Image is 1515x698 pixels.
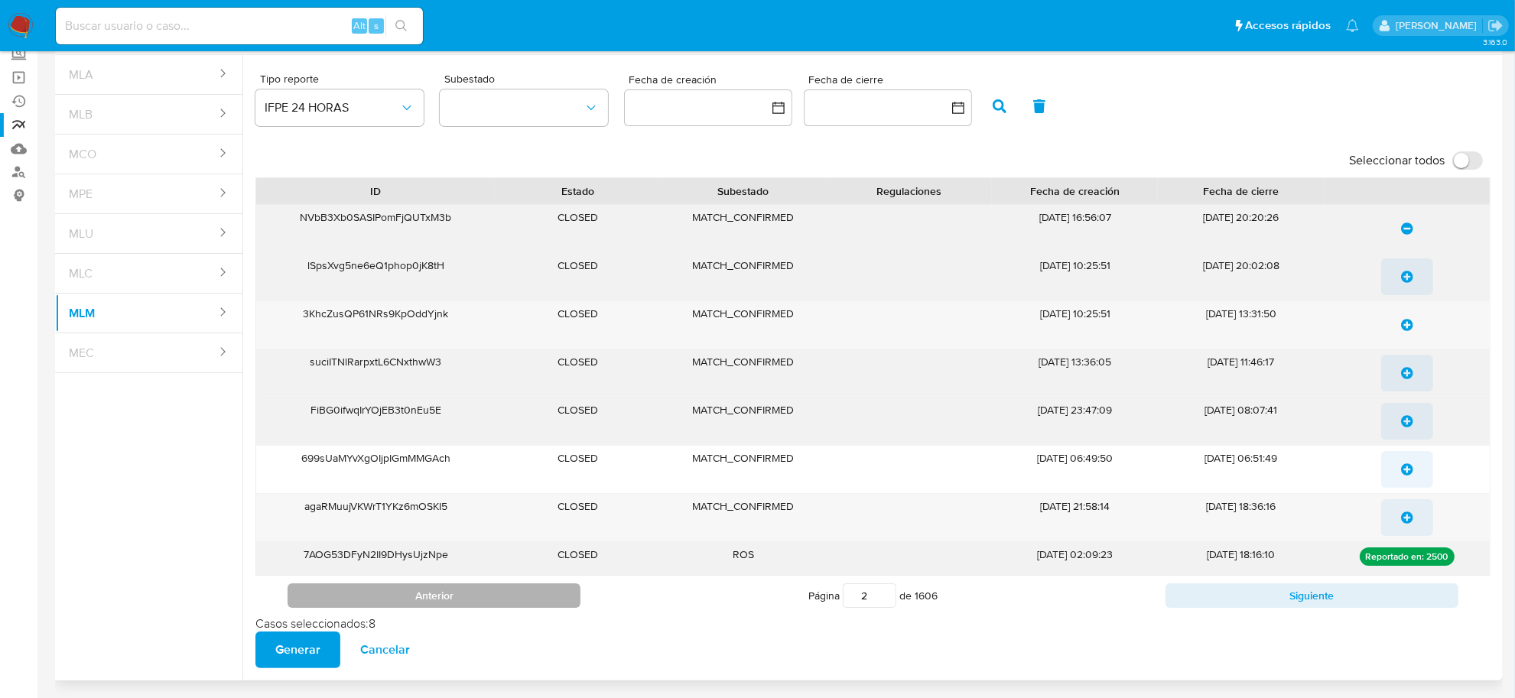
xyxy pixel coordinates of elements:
a: Salir [1487,18,1504,34]
span: Accesos rápidos [1245,18,1331,34]
span: 3.163.0 [1483,36,1507,48]
p: cesar.gonzalez@mercadolibre.com.mx [1396,18,1482,33]
a: Notificaciones [1346,19,1359,32]
input: Buscar usuario o caso... [56,16,423,36]
span: s [374,18,379,33]
button: search-icon [385,15,417,37]
span: Alt [353,18,366,33]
